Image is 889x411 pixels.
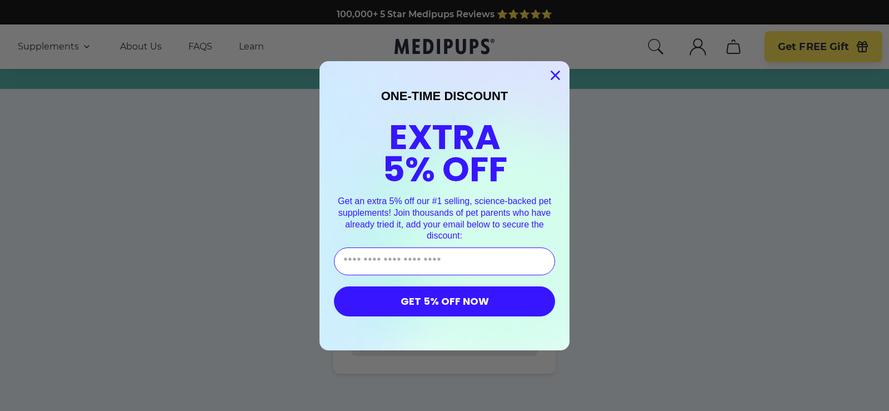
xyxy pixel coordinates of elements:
button: GET 5% OFF NOW [334,286,555,316]
span: EXTRA [389,113,501,161]
span: ONE-TIME DISCOUNT [381,89,508,103]
span: 5% OFF [382,145,507,194]
button: Close dialog [546,66,565,85]
span: Get an extra 5% off our #1 selling, science-backed pet supplements! Join thousands of pet parents... [338,196,551,240]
